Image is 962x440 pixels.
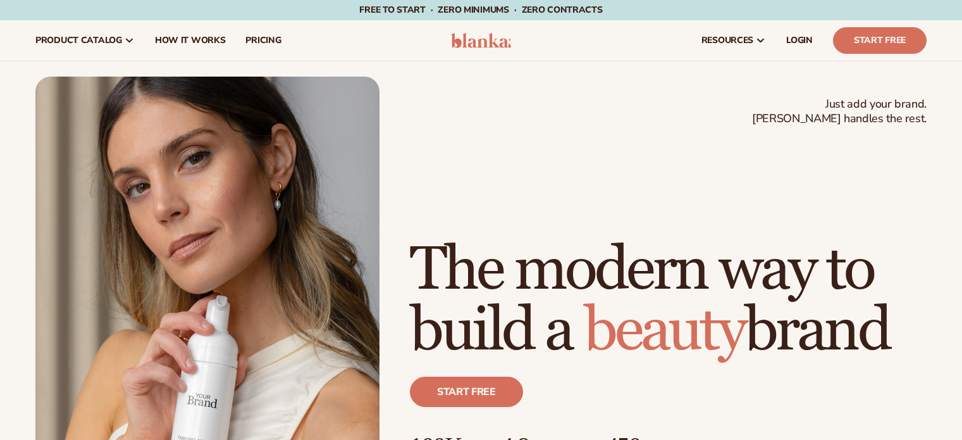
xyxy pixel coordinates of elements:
[25,20,145,61] a: product catalog
[786,35,813,46] span: LOGIN
[691,20,776,61] a: resources
[155,35,226,46] span: How It Works
[245,35,281,46] span: pricing
[35,35,122,46] span: product catalog
[410,240,927,361] h1: The modern way to build a brand
[451,33,511,48] img: logo
[752,97,927,127] span: Just add your brand. [PERSON_NAME] handles the rest.
[701,35,753,46] span: resources
[584,294,744,368] span: beauty
[235,20,291,61] a: pricing
[410,377,523,407] a: Start free
[359,4,602,16] span: Free to start · ZERO minimums · ZERO contracts
[145,20,236,61] a: How It Works
[833,27,927,54] a: Start Free
[776,20,823,61] a: LOGIN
